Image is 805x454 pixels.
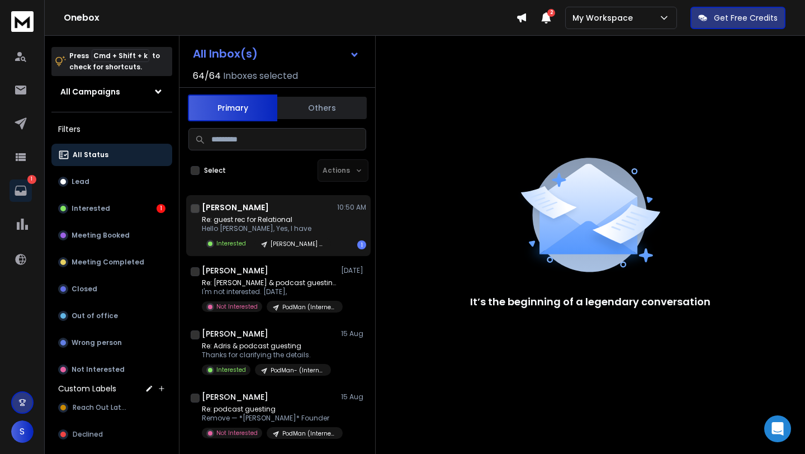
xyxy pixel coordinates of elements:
p: I'm not interested. [DATE], [202,287,336,296]
button: Wrong person [51,332,172,354]
p: Re: guest rec for Relational [202,215,331,224]
div: Open Intercom Messenger [764,415,791,442]
p: It’s the beginning of a legendary conversation [470,294,711,310]
p: Remove — *[PERSON_NAME]* Founder [202,414,336,423]
p: Wrong person [72,338,122,347]
h1: [PERSON_NAME] [202,202,269,213]
p: Get Free Credits [714,12,778,23]
p: Not Interested [216,429,258,437]
button: All Campaigns [51,81,172,103]
p: 1 [27,175,36,184]
p: Re: Adris & podcast guesting [202,342,331,351]
button: Declined [51,423,172,446]
p: Closed [72,285,97,294]
p: Meeting Completed [72,258,144,267]
h1: All Inbox(s) [193,48,258,59]
button: Closed [51,278,172,300]
h3: Inboxes selected [223,69,298,83]
span: Cmd + Shift + k [92,49,149,62]
button: Meeting Completed [51,251,172,273]
div: 1 [157,204,165,213]
p: [PERSON_NAME] (mental health- Batch #1) [271,240,324,248]
p: Interested [216,366,246,374]
p: Lead [72,177,89,186]
span: 2 [547,9,555,17]
p: [DATE] [341,266,366,275]
h1: [PERSON_NAME] [202,328,268,339]
p: PodMan (Internet) Batch #1 A ([PERSON_NAME]) [282,429,336,438]
span: 64 / 64 [193,69,221,83]
p: Thanks for clarifying the details. [202,351,331,360]
p: Not Interested [72,365,125,374]
p: Interested [72,204,110,213]
p: Meeting Booked [72,231,130,240]
button: Reach Out Later [51,396,172,419]
p: Out of office [72,311,118,320]
button: All Inbox(s) [184,42,368,65]
span: Declined [73,430,103,439]
button: Others [277,96,367,120]
button: S [11,420,34,443]
label: Select [204,166,226,175]
p: Press to check for shortcuts. [69,50,160,73]
h1: [PERSON_NAME] [202,265,268,276]
h3: Filters [51,121,172,137]
img: logo [11,11,34,32]
button: Get Free Credits [690,7,785,29]
p: My Workspace [572,12,637,23]
div: 1 [357,240,366,249]
p: Hello [PERSON_NAME], Yes, I have [202,224,331,233]
button: Meeting Booked [51,224,172,247]
button: Out of office [51,305,172,327]
button: Primary [188,94,277,121]
p: Interested [216,239,246,248]
button: Interested1 [51,197,172,220]
p: 15 Aug [341,392,366,401]
button: All Status [51,144,172,166]
p: Re: [PERSON_NAME] & podcast guesting [202,278,336,287]
p: Not Interested [216,302,258,311]
p: 15 Aug [341,329,366,338]
p: 10:50 AM [337,203,366,212]
h1: Onebox [64,11,516,25]
p: PodMan- (Internet) Batch #1 B ([PERSON_NAME]) [271,366,324,375]
span: Reach Out Later [73,403,127,412]
h1: [PERSON_NAME] [202,391,268,403]
button: Lead [51,171,172,193]
p: PodMan (Internet) Batch #2 B ([PERSON_NAME]) [282,303,336,311]
a: 1 [10,179,32,202]
button: Not Interested [51,358,172,381]
p: Re: podcast guesting [202,405,336,414]
h1: All Campaigns [60,86,120,97]
h3: Custom Labels [58,383,116,394]
p: All Status [73,150,108,159]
